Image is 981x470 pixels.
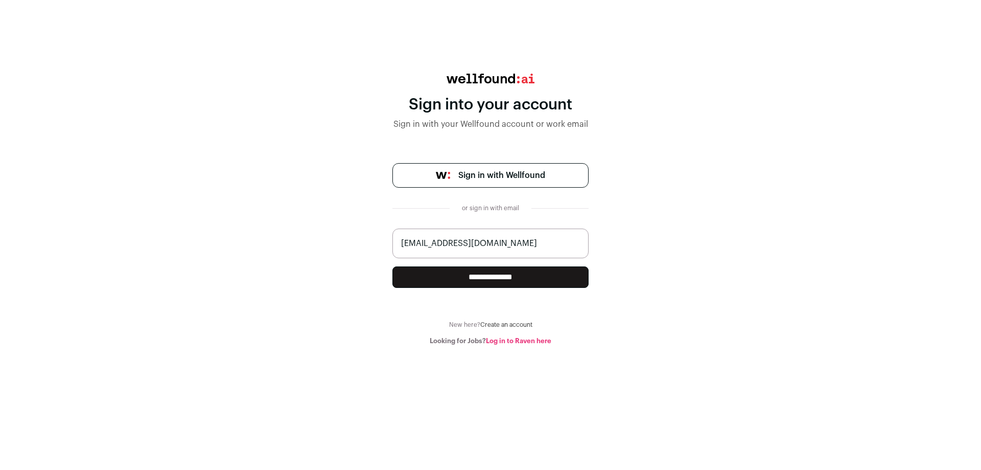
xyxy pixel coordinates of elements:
[392,321,589,329] div: New here?
[392,96,589,114] div: Sign into your account
[436,172,450,179] img: wellfound-symbol-flush-black-fb3c872781a75f747ccb3a119075da62bfe97bd399995f84a933054e44a575c4.png
[458,204,523,212] div: or sign in with email
[392,229,589,258] input: name@work-email.com
[447,74,534,83] img: wellfound:ai
[480,322,532,328] a: Create an account
[392,337,589,345] div: Looking for Jobs?
[392,163,589,188] a: Sign in with Wellfound
[486,338,551,344] a: Log in to Raven here
[458,169,545,182] span: Sign in with Wellfound
[392,118,589,130] div: Sign in with your Wellfound account or work email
